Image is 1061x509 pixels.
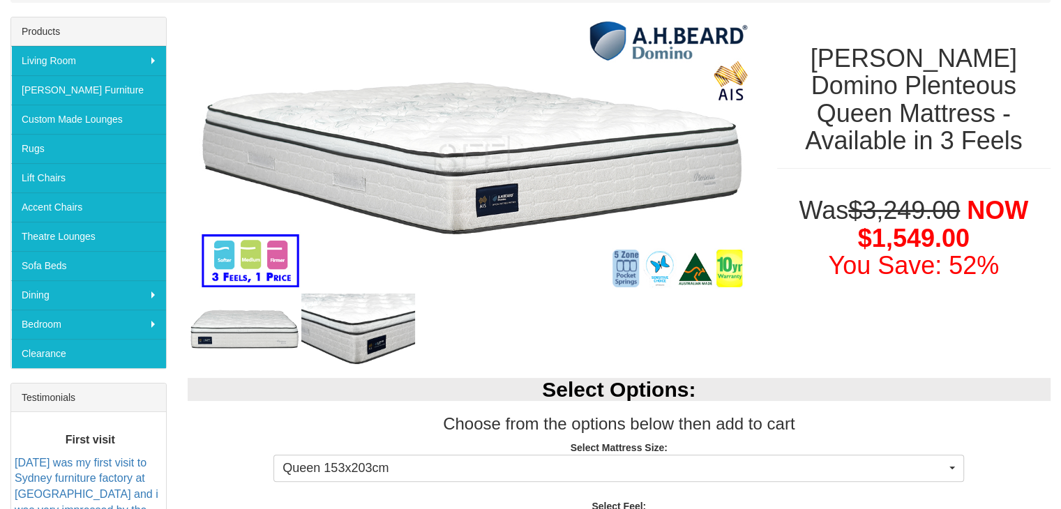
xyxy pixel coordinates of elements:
b: First visit [66,433,115,445]
a: Custom Made Lounges [11,105,166,134]
a: Living Room [11,46,166,75]
h1: [PERSON_NAME] Domino Plenteous Queen Mattress - Available in 3 Feels [777,45,1051,155]
a: [PERSON_NAME] Furniture [11,75,166,105]
span: Queen 153x203cm [283,459,946,478]
h3: Choose from the options below then add to cart [188,415,1051,433]
h1: Was [777,197,1051,280]
a: Clearance [11,339,166,368]
a: Bedroom [11,310,166,339]
span: NOW $1,549.00 [858,196,1028,252]
a: Dining [11,280,166,310]
del: $3,249.00 [848,196,960,225]
a: Lift Chairs [11,163,166,192]
div: Testimonials [11,383,166,412]
a: Rugs [11,134,166,163]
a: Theatre Lounges [11,222,166,251]
font: You Save: 52% [828,251,999,280]
strong: Select Mattress Size: [571,442,668,453]
b: Select Options: [542,378,695,401]
a: Sofa Beds [11,251,166,280]
div: Products [11,17,166,46]
button: Queen 153x203cm [273,455,964,483]
a: Accent Chairs [11,192,166,222]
